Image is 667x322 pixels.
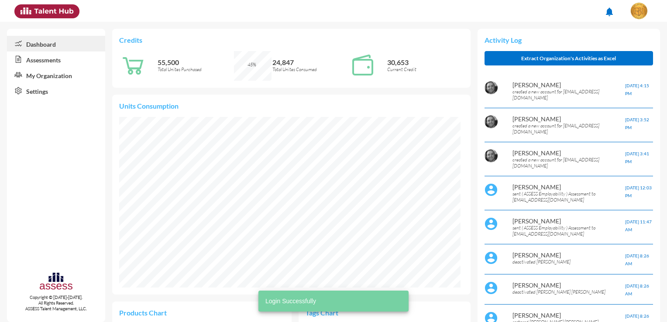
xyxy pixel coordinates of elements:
img: default%20profile%20image.svg [485,281,498,295]
p: Current Credit [387,66,464,72]
p: Credits [119,36,463,44]
span: [DATE] 8:26 AM [625,253,649,266]
p: sent ( ASSESS Employability ) Assessment to [EMAIL_ADDRESS][DOMAIN_NAME] [512,225,625,237]
img: default%20profile%20image.svg [485,251,498,264]
img: AOh14GigaHH8sHFAKTalDol_Rto9g2wtRCd5DeEZ-VfX2Q [485,81,498,94]
p: Products Chart [119,308,202,317]
img: AOh14GigaHH8sHFAKTalDol_Rto9g2wtRCd5DeEZ-VfX2Q [485,149,498,162]
span: [DATE] 3:41 PM [625,151,649,164]
p: created a new account for [EMAIL_ADDRESS][DOMAIN_NAME] [512,89,625,101]
span: [DATE] 3:52 PM [625,117,649,130]
p: 24,847 [272,58,349,66]
img: assesscompany-logo.png [39,271,73,293]
p: [PERSON_NAME] [512,251,625,259]
a: Settings [7,83,105,99]
mat-icon: notifications [604,7,615,17]
button: Extract Organization's Activities as Excel [485,51,653,65]
span: [DATE] 4:15 PM [625,83,649,96]
p: [PERSON_NAME] [512,183,625,191]
p: Units Consumption [119,102,463,110]
p: [PERSON_NAME] [512,312,625,319]
p: sent ( ASSESS Employability ) Assessment to [EMAIL_ADDRESS][DOMAIN_NAME] [512,191,625,203]
a: Dashboard [7,36,105,51]
span: [DATE] 12:03 PM [625,185,652,198]
p: [PERSON_NAME] [512,115,625,123]
p: [PERSON_NAME] [512,149,625,157]
a: Assessments [7,51,105,67]
p: 30,653 [387,58,464,66]
p: [PERSON_NAME] [512,281,625,289]
p: created a new account for [EMAIL_ADDRESS][DOMAIN_NAME] [512,157,625,169]
img: default%20profile%20image.svg [485,183,498,196]
span: [DATE] 11:47 AM [625,219,652,232]
p: deactivated [PERSON_NAME] [512,259,625,265]
a: My Organization [7,67,105,83]
p: Total Unites Purchased [158,66,234,72]
span: Login Successfully [265,297,316,305]
p: [PERSON_NAME] [512,81,625,89]
span: [DATE] 8:26 AM [625,283,649,296]
img: default%20profile%20image.svg [485,217,498,230]
p: deactivated [PERSON_NAME] [PERSON_NAME] [512,289,625,295]
span: 45% [248,62,256,68]
img: AOh14GigaHH8sHFAKTalDol_Rto9g2wtRCd5DeEZ-VfX2Q [485,115,498,128]
p: [PERSON_NAME] [512,217,625,225]
p: 55,500 [158,58,234,66]
p: Activity Log [485,36,653,44]
p: Copyright © [DATE]-[DATE]. All Rights Reserved. ASSESS Talent Management, LLC. [7,295,105,312]
p: Total Unites Consumed [272,66,349,72]
p: created a new account for [EMAIL_ADDRESS][DOMAIN_NAME] [512,123,625,135]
